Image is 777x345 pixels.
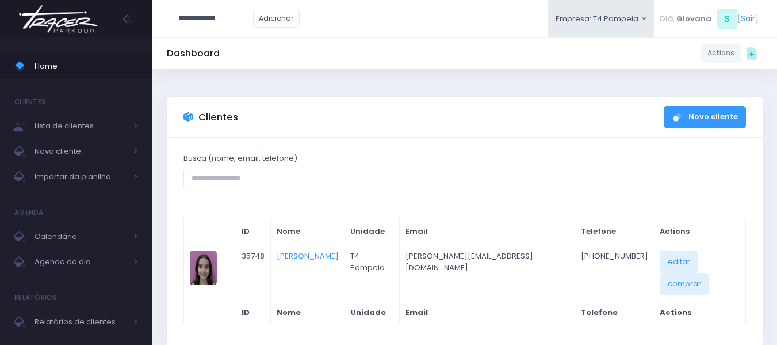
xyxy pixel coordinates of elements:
[701,44,741,63] a: Actions
[345,245,400,301] td: T4 Pompeia
[236,245,271,301] td: 35748
[35,119,127,134] span: Lista de clientes
[400,218,575,245] th: Email
[676,13,711,25] span: Giovana
[14,90,45,113] h4: Clientes
[659,13,675,25] span: Olá,
[575,218,654,245] th: Telefone
[654,301,745,324] th: Actions
[35,169,127,184] span: Importar da planilha
[35,255,127,270] span: Agenda do dia
[271,301,345,324] th: Nome
[14,286,57,309] h4: Relatórios
[236,218,271,245] th: ID
[35,314,127,329] span: Relatórios de clientes
[271,218,345,245] th: Nome
[345,301,400,324] th: Unidade
[198,112,238,123] h3: Clientes
[575,245,654,301] td: [PHONE_NUMBER]
[741,13,755,25] a: Sair
[717,9,737,29] span: S
[236,301,271,324] th: ID
[35,229,127,244] span: Calendário
[35,144,127,159] span: Novo cliente
[664,106,746,128] a: Novo cliente
[400,245,575,301] td: [PERSON_NAME][EMAIL_ADDRESS][DOMAIN_NAME]
[400,301,575,324] th: Email
[345,218,400,245] th: Unidade
[654,218,745,245] th: Actions
[253,9,300,28] a: Adicionar
[654,6,763,32] div: [ ]
[660,273,709,295] a: comprar
[14,201,44,224] h4: Agenda
[35,59,138,74] span: Home
[660,251,698,272] a: editar
[183,153,299,164] label: Busca (nome, email, telefone):
[167,48,220,59] h5: Dashboard
[575,301,654,324] th: Telefone
[277,251,339,261] a: [PERSON_NAME]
